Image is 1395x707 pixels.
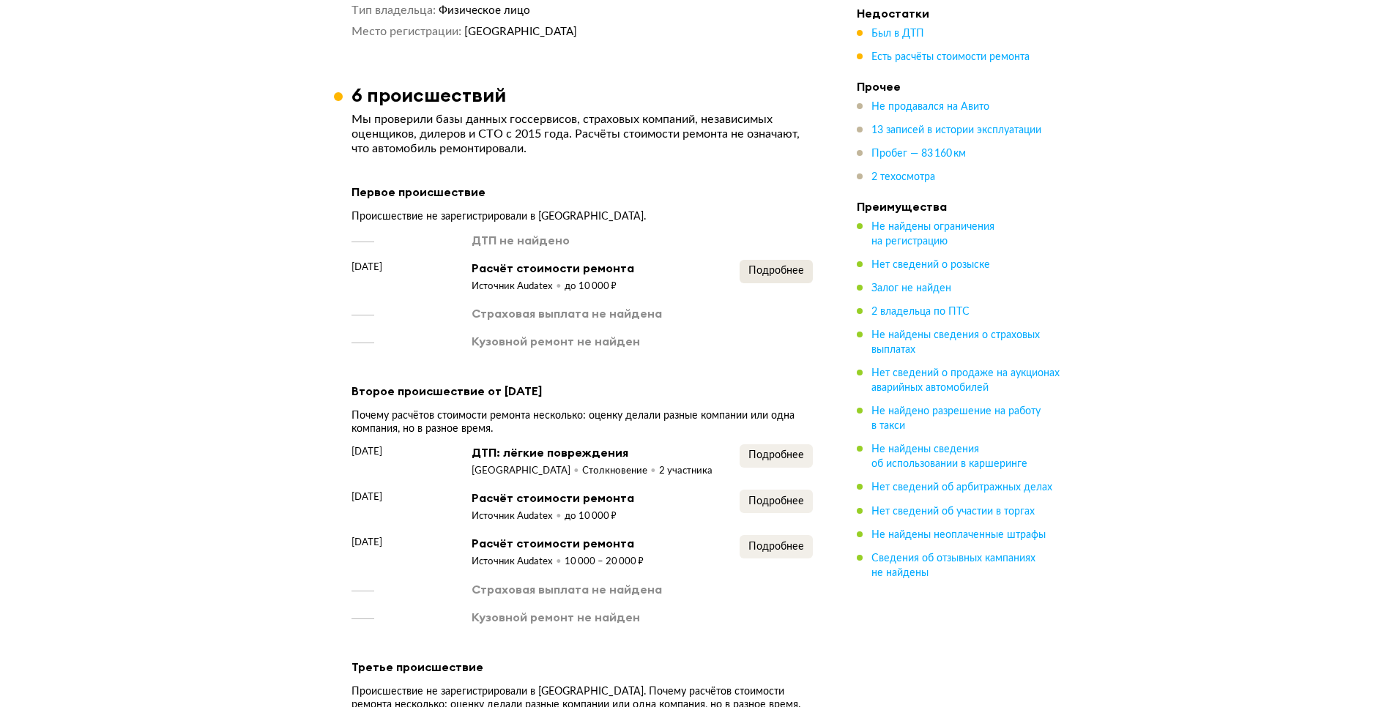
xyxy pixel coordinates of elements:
[565,555,644,569] div: 10 000 – 20 000 ₽
[351,535,382,550] span: [DATE]
[472,333,640,349] div: Кузовной ремонт не найден
[351,444,382,459] span: [DATE]
[351,24,461,40] dt: Место регистрации
[871,222,994,247] span: Не найдены ограничения на регистрацию
[871,330,1040,355] span: Не найдены сведения о страховых выплатах
[740,260,813,283] button: Подробнее
[857,6,1062,20] h4: Недостатки
[871,368,1060,393] span: Нет сведений о продаже на аукционах аварийных автомобилей
[351,260,382,274] span: [DATE]
[351,182,813,201] div: Первое происшествие
[472,305,662,321] div: Страховая выплата не найдена
[871,29,924,39] span: Был в ДТП
[472,465,582,478] div: [GEOGRAPHIC_DATA]
[472,535,644,551] div: Расчёт стоимости ремонта
[472,444,713,460] div: ДТП: лёгкие повреждения
[857,79,1062,94] h4: Прочее
[871,506,1035,516] span: Нет сведений об участии в торгах
[565,280,617,293] div: до 10 000 ₽
[351,657,813,676] div: Третье происшествие
[351,210,813,223] div: Происшествие не зарегистрировали в [GEOGRAPHIC_DATA].
[871,283,951,293] span: Залог не найден
[740,490,813,513] button: Подробнее
[565,510,617,523] div: до 10 000 ₽
[871,125,1041,135] span: 13 записей в истории эксплуатации
[351,381,813,400] div: Второе происшествие от [DATE]
[748,450,804,460] span: Подробнее
[351,112,813,156] p: Мы проверили базы данных госсервисов, страховых компаний, независимых оценщиков, дилеров и СТО с ...
[351,83,506,106] h3: 6 происшествий
[871,52,1030,62] span: Есть расчёты стоимости ремонта
[871,307,970,317] span: 2 владельца по ПТС
[472,510,565,523] div: Источник Audatex
[871,149,966,159] span: Пробег — 83 160 км
[582,465,659,478] div: Столкновение
[659,465,713,478] div: 2 участника
[871,553,1035,577] span: Сведения об отзывных кампаниях не найдены
[748,266,804,276] span: Подробнее
[740,444,813,468] button: Подробнее
[472,280,565,293] div: Источник Audatex
[472,609,640,625] div: Кузовной ремонт не найден
[472,490,634,506] div: Расчёт стоимости ремонта
[748,496,804,506] span: Подробнее
[857,199,1062,214] h4: Преимущества
[871,102,989,112] span: Не продавался на Авито
[871,482,1052,493] span: Нет сведений об арбитражных делах
[472,260,634,276] div: Расчёт стоимости ремонта
[871,172,935,182] span: 2 техосмотра
[472,232,570,248] div: ДТП не найдено
[871,444,1027,469] span: Не найдены сведения об использовании в каршеринге
[748,542,804,552] span: Подробнее
[439,5,530,16] span: Физическое лицо
[740,535,813,558] button: Подробнее
[871,529,1046,539] span: Не найдены неоплаченные штрафы
[472,555,565,569] div: Источник Audatex
[351,490,382,504] span: [DATE]
[871,260,990,270] span: Нет сведений о розыске
[871,406,1041,431] span: Не найдено разрешение на работу в такси
[464,26,577,37] span: [GEOGRAPHIC_DATA]
[472,581,662,597] div: Страховая выплата не найдена
[351,3,436,18] dt: Тип владельца
[351,409,813,435] div: Почему расчётов стоимости ремонта несколько: оценку делали разные компании или одна компания, но ...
